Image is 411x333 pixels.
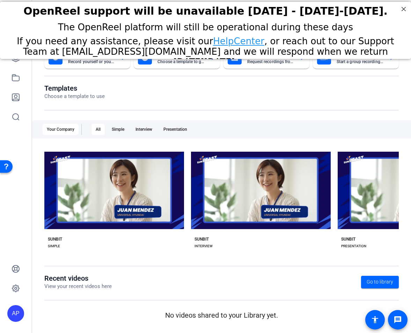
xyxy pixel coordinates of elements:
[9,3,402,15] h2: OpenReel support will be unavailable Thursday - Friday, October 16th-17th.
[44,310,399,320] p: No videos shared to your Library yet.
[48,243,60,249] div: SIMPLE
[68,60,115,64] mat-card-subtitle: Record yourself or your screen
[399,3,408,12] div: Close Step
[108,124,129,135] div: Simple
[44,92,105,100] p: Choose a template to use
[337,60,383,64] mat-card-subtitle: Start a group recording session
[44,84,105,92] h1: Templates
[213,34,264,45] a: HelpCenter
[367,278,393,286] span: Go to library
[58,20,353,31] span: The OpenReel platform will still be operational during these days
[361,276,399,288] a: Go to library
[195,236,209,242] div: SUNBIT
[341,243,366,249] div: PRESENTATION
[44,274,112,282] h1: Recent videos
[157,60,204,64] mat-card-subtitle: Choose a template to get started
[195,243,213,249] div: INTERVIEW
[48,236,62,242] div: SUNBIT
[159,124,191,135] div: Presentation
[371,316,379,324] mat-icon: accessibility
[7,305,24,322] div: AP
[43,124,79,135] div: Your Company
[44,282,112,290] p: View your recent videos here
[394,316,402,324] mat-icon: message
[341,236,355,242] div: SUNBIT
[247,60,294,64] mat-card-subtitle: Request recordings from anyone, anywhere
[91,124,105,135] div: All
[131,124,156,135] div: Interview
[17,34,394,66] span: If you need any assistance, please visit our , or reach out to our Support Team at [EMAIL_ADDRESS...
